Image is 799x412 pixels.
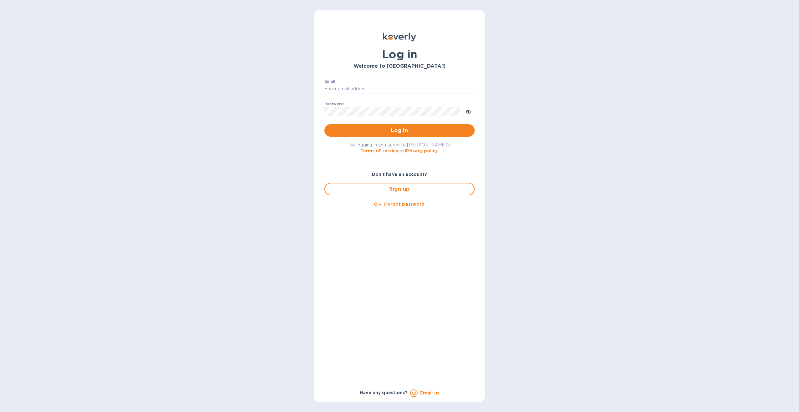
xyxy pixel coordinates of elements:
button: toggle password visibility [462,105,475,118]
b: Don't have an account? [372,172,427,177]
a: Privacy policy [406,148,438,153]
h1: Log in [324,48,475,61]
img: Koverly [383,33,416,41]
h3: Welcome to [GEOGRAPHIC_DATA]! [324,63,475,69]
a: Terms of service [360,148,398,153]
button: Sign up [324,183,475,195]
u: Forgot password [384,202,425,207]
label: Email [324,80,335,83]
span: Log in [329,127,470,134]
label: Password [324,102,343,106]
button: Log in [324,124,475,137]
input: Enter email address [324,84,475,94]
span: By logging in you agree to [PERSON_NAME]'s and . [349,142,450,153]
span: Sign up [330,185,469,193]
b: Have any questions? [360,390,408,395]
a: Email us [420,390,439,395]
